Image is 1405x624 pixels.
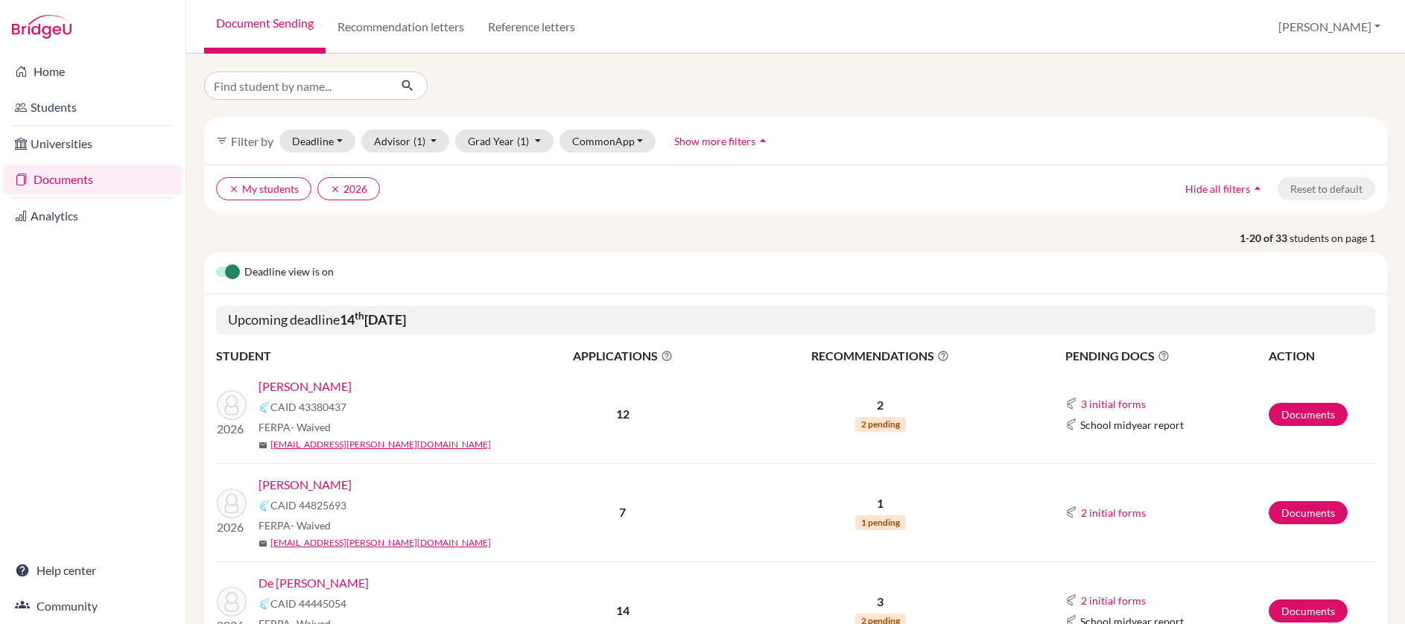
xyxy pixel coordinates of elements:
[1240,230,1290,246] strong: 1-20 of 33
[279,130,355,153] button: Deadline
[1065,347,1267,365] span: PENDING DOCS
[259,419,331,435] span: FERPA
[3,201,183,231] a: Analytics
[732,494,1029,512] p: 1
[1269,501,1348,524] a: Documents
[674,135,755,147] span: Show more filters
[3,591,183,621] a: Community
[413,135,425,147] span: (1)
[361,130,450,153] button: Advisor(1)
[3,129,183,159] a: Universities
[270,438,491,451] a: [EMAIL_ADDRESS][PERSON_NAME][DOMAIN_NAME]
[732,396,1029,414] p: 2
[259,574,369,592] a: De [PERSON_NAME]
[455,130,554,153] button: Grad Year(1)
[616,407,629,421] b: 12
[291,421,331,433] span: - Waived
[244,264,334,281] span: Deadline view is on
[12,15,72,39] img: Bridge-U
[662,130,783,153] button: Show more filtersarrow_drop_up
[217,420,247,438] p: 2026
[1080,504,1146,521] button: 2 initial forms
[559,130,656,153] button: CommonApp
[3,555,183,585] a: Help center
[330,184,340,194] i: clear
[1268,346,1375,366] th: ACTION
[517,135,529,147] span: (1)
[855,417,906,432] span: 2 pending
[1080,395,1146,413] button: 3 initial forms
[1080,592,1146,609] button: 2 initial forms
[259,401,270,413] img: Common App logo
[855,515,906,530] span: 1 pending
[216,177,311,200] button: clearMy students
[270,497,346,513] span: CAID 44825693
[217,587,247,617] img: De La Rosa, Evan
[259,500,270,512] img: Common App logo
[216,135,228,147] i: filter_list
[755,133,770,148] i: arrow_drop_up
[1065,398,1077,410] img: Common App logo
[619,505,626,519] b: 7
[1269,599,1348,623] a: Documents
[259,518,331,533] span: FERPA
[270,596,346,611] span: CAID 44445054
[1173,177,1278,200] button: Hide all filtersarrow_drop_up
[3,165,183,194] a: Documents
[216,306,1375,334] h5: Upcoming deadline
[1185,182,1250,195] span: Hide all filters
[1250,181,1265,196] i: arrow_drop_up
[270,536,491,550] a: [EMAIL_ADDRESS][PERSON_NAME][DOMAIN_NAME]
[229,184,239,194] i: clear
[204,71,389,100] input: Find student by name...
[732,593,1029,611] p: 3
[1080,417,1184,433] span: School midyear report
[1065,594,1077,606] img: Common App logo
[259,441,267,450] span: mail
[317,177,380,200] button: clear2026
[259,378,352,395] a: [PERSON_NAME]
[1290,230,1387,246] span: students on page 1
[1065,418,1077,430] img: Common App logo
[216,346,514,366] th: STUDENT
[3,57,183,86] a: Home
[732,347,1029,365] span: RECOMMENDATIONS
[1065,506,1077,518] img: Common App logo
[1272,13,1387,41] button: [PERSON_NAME]
[259,539,267,548] span: mail
[291,519,331,532] span: - Waived
[217,518,247,536] p: 2026
[515,347,730,365] span: APPLICATIONS
[217,390,247,420] img: Boodoo, Salma
[259,598,270,610] img: Common App logo
[1269,403,1348,426] a: Documents
[259,476,352,494] a: [PERSON_NAME]
[217,488,247,518] img: Collier, Ava
[1278,177,1375,200] button: Reset to default
[3,92,183,122] a: Students
[340,311,406,328] b: 14 [DATE]
[616,603,629,617] b: 14
[231,134,273,148] span: Filter by
[355,310,364,322] sup: th
[270,399,346,415] span: CAID 43380437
